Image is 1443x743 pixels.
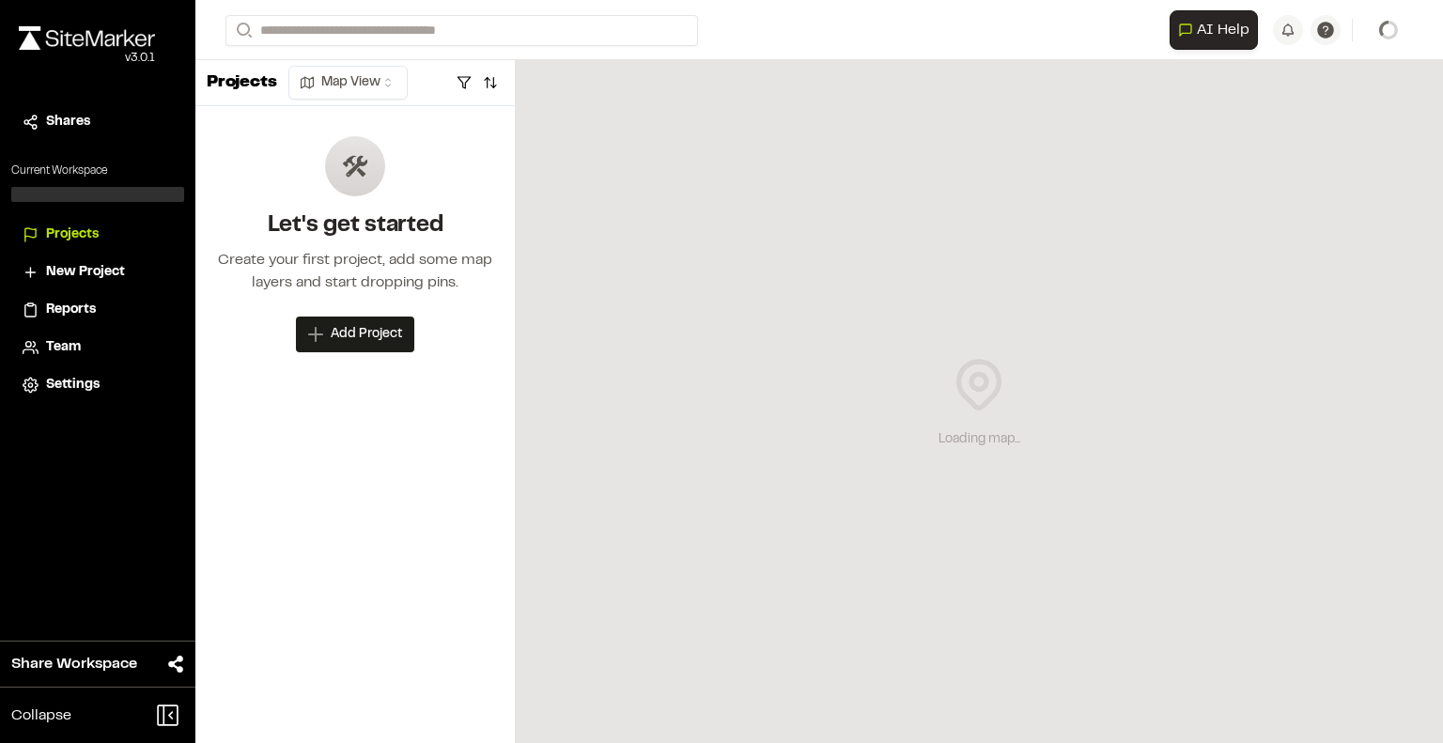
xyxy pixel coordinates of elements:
div: Oh geez...please don't... [19,50,155,67]
button: Open AI Assistant [1170,10,1258,50]
button: Search [225,15,259,46]
div: Open AI Assistant [1170,10,1265,50]
span: Team [46,337,81,358]
p: Projects [207,70,277,96]
div: Create your first project, add some map layers and start dropping pins. [210,249,500,294]
span: New Project [46,262,125,283]
span: Add Project [331,325,402,344]
p: Current Workspace [11,163,184,179]
a: Reports [23,300,173,320]
img: rebrand.png [19,26,155,50]
a: Shares [23,112,173,132]
span: Shares [46,112,90,132]
a: Projects [23,224,173,245]
h2: Let's get started [210,211,500,241]
div: Loading map... [939,429,1020,450]
a: Team [23,337,173,358]
span: Collapse [11,704,71,727]
a: Settings [23,375,173,395]
button: Add Project [296,317,414,352]
a: New Project [23,262,173,283]
span: Projects [46,224,99,245]
span: Settings [46,375,100,395]
span: AI Help [1197,19,1249,41]
span: Share Workspace [11,653,137,675]
span: Reports [46,300,96,320]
